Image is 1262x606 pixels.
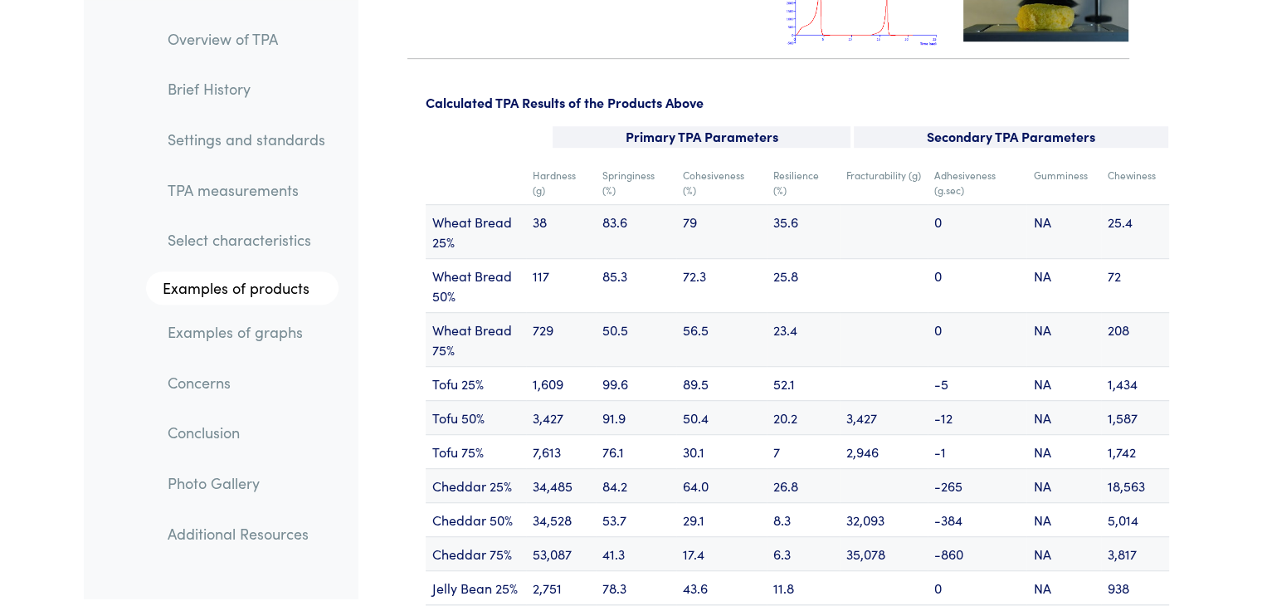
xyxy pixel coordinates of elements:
[526,258,596,312] td: 117
[596,536,676,570] td: 41.3
[928,570,1026,604] td: 0
[676,468,767,502] td: 64.0
[1026,258,1100,312] td: NA
[596,366,676,400] td: 99.6
[146,272,339,305] a: Examples of products
[526,570,596,604] td: 2,751
[526,434,596,468] td: 7,613
[426,536,526,570] td: Cheddar 75%
[767,536,840,570] td: 6.3
[553,126,850,148] p: Primary TPA Parameters
[426,434,526,468] td: Tofu 75%
[676,400,767,434] td: 50.4
[154,313,339,351] a: Examples of graphs
[854,126,1168,148] p: Secondary TPA Parameters
[526,400,596,434] td: 3,427
[426,502,526,536] td: Cheddar 50%
[928,312,1026,366] td: 0
[596,204,676,258] td: 83.6
[596,161,676,205] td: Springiness (%)
[1101,258,1169,312] td: 72
[526,468,596,502] td: 34,485
[1101,468,1169,502] td: 18,563
[426,570,526,604] td: Jelly Bean 25%
[767,570,840,604] td: 11.8
[1101,366,1169,400] td: 1,434
[676,161,767,205] td: Cohesiveness (%)
[1026,434,1100,468] td: NA
[154,464,339,502] a: Photo Gallery
[840,161,928,205] td: Fracturability (g)
[426,312,526,366] td: Wheat Bread 75%
[154,364,339,402] a: Concerns
[426,258,526,312] td: Wheat Bread 50%
[1026,161,1100,205] td: Gumminess
[1101,502,1169,536] td: 5,014
[676,502,767,536] td: 29.1
[1101,312,1169,366] td: 208
[1101,536,1169,570] td: 3,817
[767,468,840,502] td: 26.8
[526,161,596,205] td: Hardness (g)
[426,468,526,502] td: Cheddar 25%
[928,161,1026,205] td: Adhesiveness (g.sec)
[676,258,767,312] td: 72.3
[426,366,526,400] td: Tofu 25%
[154,120,339,159] a: Settings and standards
[1026,312,1100,366] td: NA
[840,400,928,434] td: 3,427
[928,434,1026,468] td: -1
[928,400,1026,434] td: -12
[426,92,1169,114] p: Calculated TPA Results of the Products Above
[1026,570,1100,604] td: NA
[676,570,767,604] td: 43.6
[767,161,840,205] td: Resilience (%)
[596,258,676,312] td: 85.3
[840,536,928,570] td: 35,078
[676,366,767,400] td: 89.5
[767,204,840,258] td: 35.6
[154,20,339,58] a: Overview of TPA
[840,502,928,536] td: 32,093
[767,502,840,536] td: 8.3
[1026,468,1100,502] td: NA
[676,536,767,570] td: 17.4
[767,366,840,400] td: 52.1
[596,312,676,366] td: 50.5
[1101,204,1169,258] td: 25.4
[426,400,526,434] td: Tofu 50%
[526,502,596,536] td: 34,528
[1026,502,1100,536] td: NA
[526,536,596,570] td: 53,087
[596,434,676,468] td: 76.1
[928,204,1026,258] td: 0
[1026,366,1100,400] td: NA
[1101,434,1169,468] td: 1,742
[154,171,339,209] a: TPA measurements
[1101,570,1169,604] td: 938
[596,502,676,536] td: 53.7
[426,204,526,258] td: Wheat Bread 25%
[676,204,767,258] td: 79
[1026,400,1100,434] td: NA
[154,222,339,260] a: Select characteristics
[596,468,676,502] td: 84.2
[1026,536,1100,570] td: NA
[526,312,596,366] td: 729
[154,414,339,452] a: Conclusion
[676,312,767,366] td: 56.5
[928,366,1026,400] td: -5
[596,400,676,434] td: 91.9
[596,570,676,604] td: 78.3
[1101,161,1169,205] td: Chewiness
[767,400,840,434] td: 20.2
[526,366,596,400] td: 1,609
[1026,204,1100,258] td: NA
[676,434,767,468] td: 30.1
[767,312,840,366] td: 23.4
[154,71,339,109] a: Brief History
[767,434,840,468] td: 7
[928,536,1026,570] td: -860
[928,468,1026,502] td: -265
[154,515,339,553] a: Additional Resources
